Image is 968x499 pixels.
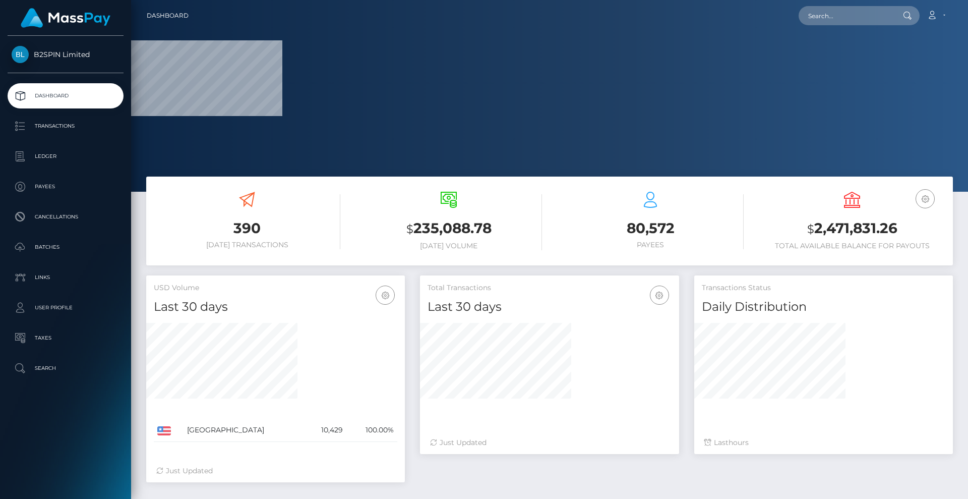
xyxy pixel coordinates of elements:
img: B2SPIN Limited [12,46,29,63]
p: Dashboard [12,88,119,103]
td: [GEOGRAPHIC_DATA] [184,419,305,442]
h4: Daily Distribution [702,298,945,316]
a: User Profile [8,295,124,320]
a: Batches [8,235,124,260]
a: Transactions [8,114,124,139]
p: Ledger [12,149,119,164]
h3: 390 [154,218,340,238]
input: Search... [799,6,893,25]
a: Dashboard [8,83,124,108]
img: MassPay Logo [21,8,110,28]
p: Transactions [12,119,119,134]
p: Links [12,270,119,285]
img: US.png [157,426,171,435]
div: Just Updated [430,437,669,448]
p: Batches [12,240,119,255]
h5: Transactions Status [702,283,945,293]
p: User Profile [12,300,119,315]
a: Ledger [8,144,124,169]
a: Taxes [8,325,124,351]
h6: [DATE] Volume [355,242,542,250]
p: Cancellations [12,209,119,225]
div: Last hours [704,437,943,448]
a: Payees [8,174,124,199]
a: Search [8,356,124,381]
small: $ [807,222,814,236]
a: Cancellations [8,204,124,230]
p: Taxes [12,330,119,346]
p: Search [12,361,119,376]
h5: Total Transactions [428,283,671,293]
h5: USD Volume [154,283,397,293]
h6: Payees [557,241,744,249]
h4: Last 30 days [154,298,397,316]
a: Dashboard [147,5,189,26]
h3: 2,471,831.26 [759,218,945,239]
h6: [DATE] Transactions [154,241,340,249]
td: 10,429 [305,419,346,442]
h4: Last 30 days [428,298,671,316]
h3: 80,572 [557,218,744,238]
a: Links [8,265,124,290]
div: Just Updated [156,466,395,476]
p: Payees [12,179,119,194]
h3: 235,088.78 [355,218,542,239]
small: $ [406,222,413,236]
span: B2SPIN Limited [8,50,124,59]
h6: Total Available Balance for Payouts [759,242,945,250]
td: 100.00% [346,419,397,442]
